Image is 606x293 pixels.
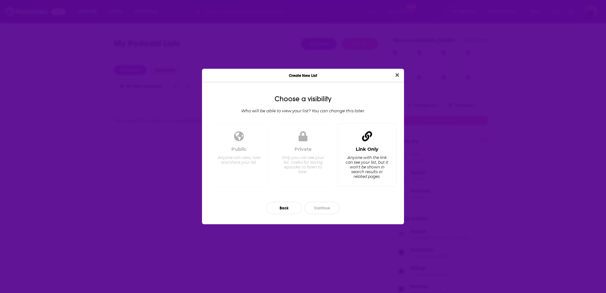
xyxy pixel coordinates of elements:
button: Continue [304,202,340,214]
div: Create New List [202,69,404,82]
div: Anyone can view, rate and share your list. [217,155,261,165]
button: Close [393,71,401,79]
div: Private [294,146,312,152]
div: Anyone with the link can see your list, but it won't be shown in search results or related pages. [345,155,389,179]
div: Link Only [356,146,378,152]
div: Only you can see your list. Useful for saving episodes to listen to later. [281,155,324,174]
button: Back [266,202,302,214]
div: Choose a visibility [207,95,399,103]
div: Who will be able to view your list? You can change this later. [207,108,399,113]
div: Public [231,146,247,152]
